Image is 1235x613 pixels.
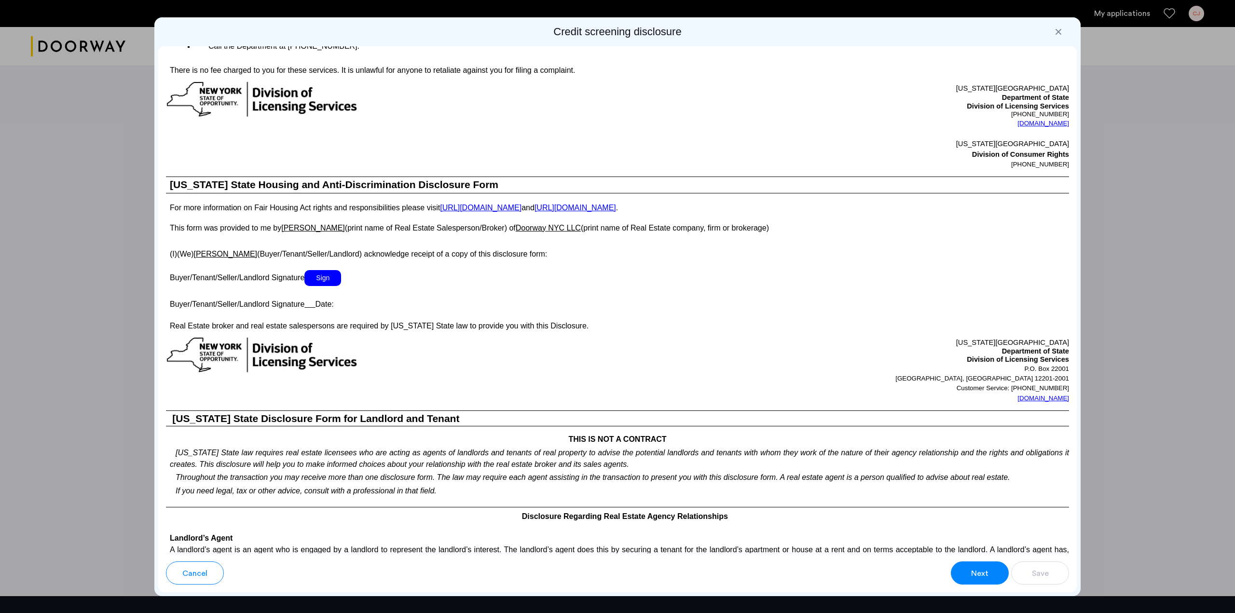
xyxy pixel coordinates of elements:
[617,94,1069,102] p: Department of State
[166,410,1069,427] h3: [US_STATE] State Disclosure Form for Landlord and Tenant
[166,483,1069,497] p: If you need legal, tax or other advice, consult with a professional in that field.
[1017,394,1069,403] a: [DOMAIN_NAME]
[166,57,1069,76] p: There is no fee charged to you for these services. It is unlawful for anyone to retaliate against...
[182,568,207,579] span: Cancel
[971,568,988,579] span: Next
[617,383,1069,393] p: Customer Service: [PHONE_NUMBER]
[617,110,1069,118] p: [PHONE_NUMBER]
[617,337,1069,347] p: [US_STATE][GEOGRAPHIC_DATA]
[617,138,1069,149] p: [US_STATE][GEOGRAPHIC_DATA]
[1032,568,1049,579] span: Save
[617,355,1069,364] p: Division of Licensing Services
[951,561,1009,585] button: button
[166,222,1069,234] p: This form was provided to me by (print name of Real Estate Salesperson/Broker) of (print name of ...
[158,25,1077,39] h2: Credit screening disclosure
[166,337,358,374] img: new-york-logo.png
[170,273,304,282] span: Buyer/Tenant/Seller/Landlord Signature
[516,224,581,232] u: Doorway NYC LLC
[193,250,257,258] u: [PERSON_NAME]
[304,270,341,286] span: Sign
[166,561,224,585] button: button
[166,204,1069,212] p: For more information on Fair Housing Act rights and responsibilities please visit and .
[166,244,1069,260] p: (I)(We) (Buyer/Tenant/Seller/Landlord) acknowledge receipt of a copy of this disclosure form:
[166,544,1069,590] p: A landlord’s agent is an agent who is engaged by a landlord to represent the landlord’s interest....
[617,364,1069,374] p: P.O. Box 22001
[166,177,1069,193] h1: [US_STATE] State Housing and Anti-Discrimination Disclosure Form
[440,204,521,212] a: [URL][DOMAIN_NAME]
[166,532,1069,544] h4: Landlord’s Agent
[166,426,1069,445] h4: THIS IS NOT A CONTRACT
[166,296,1069,310] p: Buyer/Tenant/Seller/Landlord Signature Date:
[617,102,1069,111] p: Division of Licensing Services
[617,81,1069,94] p: [US_STATE][GEOGRAPHIC_DATA]
[281,224,345,232] u: [PERSON_NAME]
[166,470,1069,483] p: Throughout the transaction you may receive more than one disclosure form. The law may require eac...
[617,374,1069,383] p: [GEOGRAPHIC_DATA], [GEOGRAPHIC_DATA] 12201-2001
[1017,119,1069,128] a: [DOMAIN_NAME]
[166,81,358,118] img: new-york-logo.png
[195,42,1069,51] p: Call the Department at [PHONE_NUMBER].
[617,347,1069,356] p: Department of State
[535,204,616,212] a: [URL][DOMAIN_NAME]
[617,160,1069,169] p: [PHONE_NUMBER]
[166,445,1069,470] p: [US_STATE] State law requires real estate licensees who are acting as agents of landlords and ten...
[1011,561,1069,585] button: button
[617,149,1069,160] p: Division of Consumer Rights
[166,507,1069,522] h4: Disclosure Regarding Real Estate Agency Relationships
[166,320,1069,332] p: Real Estate broker and real estate salespersons are required by [US_STATE] State law to provide y...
